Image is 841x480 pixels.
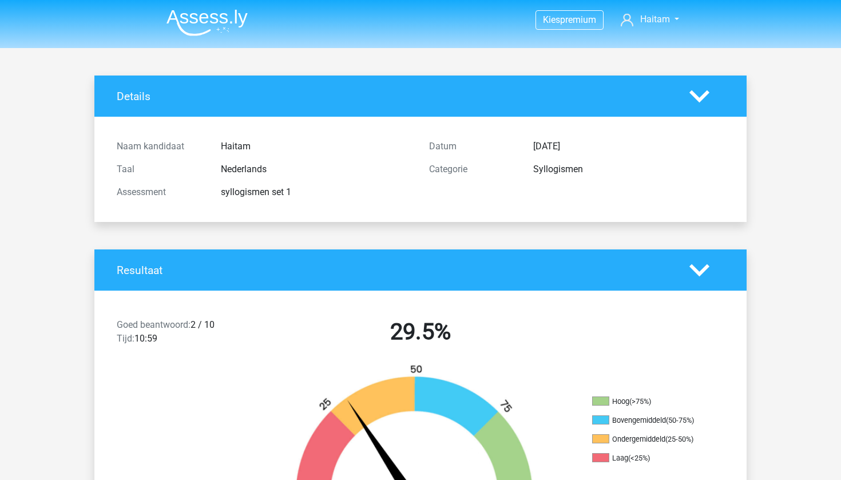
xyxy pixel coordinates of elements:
li: Ondergemiddeld [592,434,707,445]
div: (50-75%) [666,416,694,425]
li: Laag [592,453,707,463]
div: (25-50%) [665,435,693,443]
a: Haitam [616,13,684,26]
div: Categorie [420,162,525,176]
h4: Details [117,90,672,103]
span: premium [560,14,596,25]
div: Nederlands [212,162,420,176]
h2: 29.5% [273,318,568,346]
span: Haitam [640,14,670,25]
h4: Resultaat [117,264,672,277]
div: (>75%) [629,397,651,406]
div: 2 / 10 10:59 [108,318,264,350]
li: Bovengemiddeld [592,415,707,426]
div: (<25%) [628,454,650,462]
div: Assessment [108,185,212,199]
div: syllogismen set 1 [212,185,420,199]
div: Datum [420,140,525,153]
div: [DATE] [525,140,733,153]
img: Assessly [166,9,248,36]
li: Hoog [592,396,707,407]
div: Syllogismen [525,162,733,176]
div: Taal [108,162,212,176]
div: Haitam [212,140,420,153]
span: Tijd: [117,333,134,344]
span: Goed beantwoord: [117,319,191,330]
div: Naam kandidaat [108,140,212,153]
span: Kies [543,14,560,25]
a: Kiespremium [536,12,603,27]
